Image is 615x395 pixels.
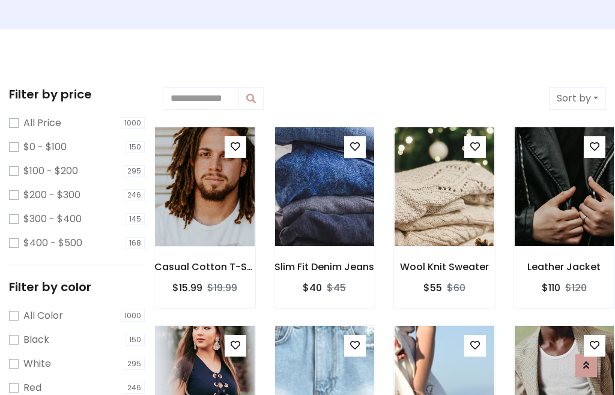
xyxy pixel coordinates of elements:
h5: Filter by color [9,280,145,294]
del: $120 [565,281,587,295]
label: $0 - $100 [23,140,67,154]
span: 150 [126,334,145,346]
del: $60 [447,281,465,295]
h5: Filter by price [9,87,145,101]
label: White [23,357,51,371]
del: $19.99 [207,281,237,295]
h6: $110 [542,282,560,294]
span: 1000 [121,117,145,129]
del: $45 [327,281,346,295]
span: 295 [124,358,145,370]
label: $400 - $500 [23,236,82,250]
h6: Leather Jacket [514,261,615,273]
label: $100 - $200 [23,164,78,178]
span: 295 [124,165,145,177]
span: 246 [124,382,145,394]
span: 1000 [121,310,145,322]
button: Sort by [549,87,606,110]
label: All Price [23,116,61,130]
h6: Casual Cotton T-Shirt [154,261,255,273]
label: $300 - $400 [23,212,82,226]
span: 145 [126,213,145,225]
h6: Slim Fit Denim Jeans [274,261,375,273]
label: $200 - $300 [23,188,80,202]
span: 150 [126,141,145,153]
span: 246 [124,189,145,201]
label: All Color [23,309,63,323]
h6: $15.99 [172,282,202,294]
h6: Wool Knit Sweater [394,261,495,273]
label: Red [23,381,41,395]
label: Black [23,333,49,347]
h6: $55 [423,282,442,294]
span: 168 [126,237,145,249]
h6: $40 [303,282,322,294]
